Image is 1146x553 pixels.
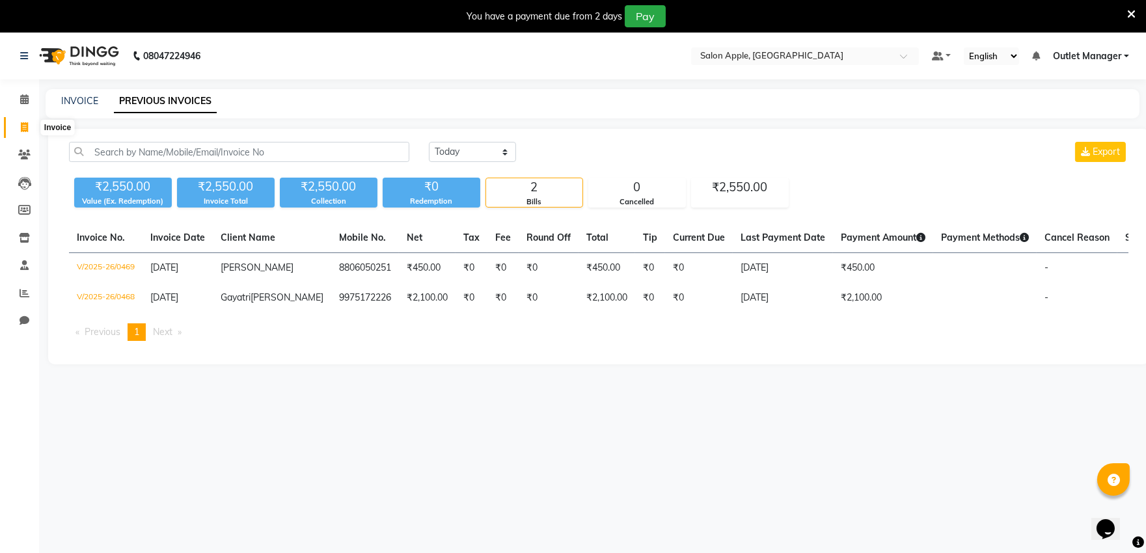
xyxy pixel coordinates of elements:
[635,283,665,313] td: ₹0
[495,232,511,243] span: Fee
[487,253,519,284] td: ₹0
[833,283,933,313] td: ₹2,100.00
[153,326,172,338] span: Next
[589,196,685,208] div: Cancelled
[77,232,125,243] span: Invoice No.
[177,178,275,196] div: ₹2,550.00
[665,253,733,284] td: ₹0
[399,253,456,284] td: ₹450.00
[69,323,1128,341] nav: Pagination
[177,196,275,207] div: Invoice Total
[456,283,487,313] td: ₹0
[456,253,487,284] td: ₹0
[643,232,657,243] span: Tip
[69,142,409,162] input: Search by Name/Mobile/Email/Invoice No
[579,253,635,284] td: ₹450.00
[251,291,323,303] span: [PERSON_NAME]
[221,262,293,273] span: [PERSON_NAME]
[841,232,925,243] span: Payment Amount
[221,291,251,303] span: Gayatri
[339,232,386,243] span: Mobile No.
[143,38,200,74] b: 08047224946
[673,232,725,243] span: Current Due
[74,178,172,196] div: ₹2,550.00
[407,232,422,243] span: Net
[33,38,122,74] img: logo
[1091,501,1133,540] iframe: chat widget
[1093,146,1120,157] span: Export
[280,178,377,196] div: ₹2,550.00
[941,232,1029,243] span: Payment Methods
[150,262,178,273] span: [DATE]
[150,291,178,303] span: [DATE]
[383,196,480,207] div: Redemption
[383,178,480,196] div: ₹0
[519,283,579,313] td: ₹0
[467,10,622,23] div: You have a payment due from 2 days
[41,120,74,135] div: Invoice
[280,196,377,207] div: Collection
[1044,232,1110,243] span: Cancel Reason
[733,283,833,313] td: [DATE]
[665,283,733,313] td: ₹0
[150,232,205,243] span: Invoice Date
[221,232,275,243] span: Client Name
[61,95,98,107] a: INVOICE
[69,283,143,313] td: V/2025-26/0468
[331,283,399,313] td: 9975172226
[486,196,582,208] div: Bills
[134,326,139,338] span: 1
[733,253,833,284] td: [DATE]
[625,5,666,27] button: Pay
[833,253,933,284] td: ₹450.00
[463,232,480,243] span: Tax
[1075,142,1126,162] button: Export
[486,178,582,196] div: 2
[579,283,635,313] td: ₹2,100.00
[1044,291,1048,303] span: -
[1053,49,1121,63] span: Outlet Manager
[635,253,665,284] td: ₹0
[114,90,217,113] a: PREVIOUS INVOICES
[69,253,143,284] td: V/2025-26/0469
[85,326,120,338] span: Previous
[586,232,608,243] span: Total
[692,178,788,196] div: ₹2,550.00
[1044,262,1048,273] span: -
[741,232,825,243] span: Last Payment Date
[519,253,579,284] td: ₹0
[589,178,685,196] div: 0
[74,196,172,207] div: Value (Ex. Redemption)
[526,232,571,243] span: Round Off
[331,253,399,284] td: 8806050251
[487,283,519,313] td: ₹0
[399,283,456,313] td: ₹2,100.00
